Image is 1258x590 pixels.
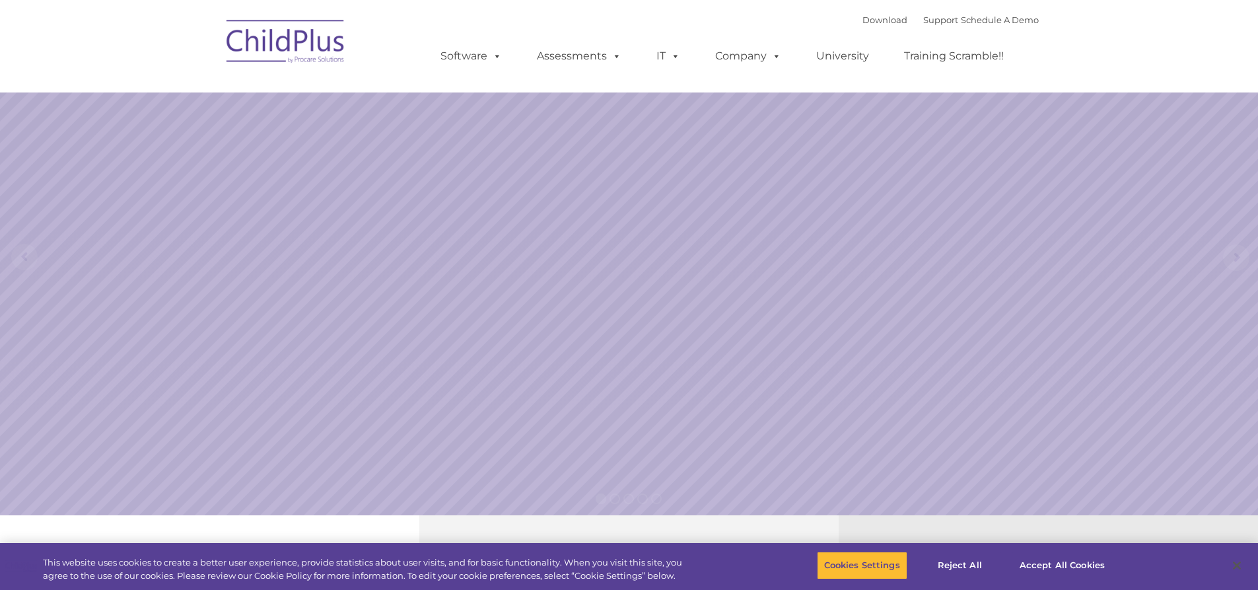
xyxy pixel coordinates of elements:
a: Schedule A Demo [961,15,1039,25]
a: Company [702,43,794,69]
a: IT [643,43,693,69]
a: Software [427,43,515,69]
a: Assessments [524,43,635,69]
div: This website uses cookies to create a better user experience, provide statistics about user visit... [43,556,692,582]
button: Close [1222,551,1251,580]
a: University [803,43,882,69]
a: Download [862,15,907,25]
button: Cookies Settings [817,552,907,579]
a: Training Scramble!! [891,43,1017,69]
font: | [862,15,1039,25]
button: Accept All Cookies [1012,552,1112,579]
button: Reject All [919,552,1001,579]
a: Support [923,15,958,25]
img: ChildPlus by Procare Solutions [220,11,352,77]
